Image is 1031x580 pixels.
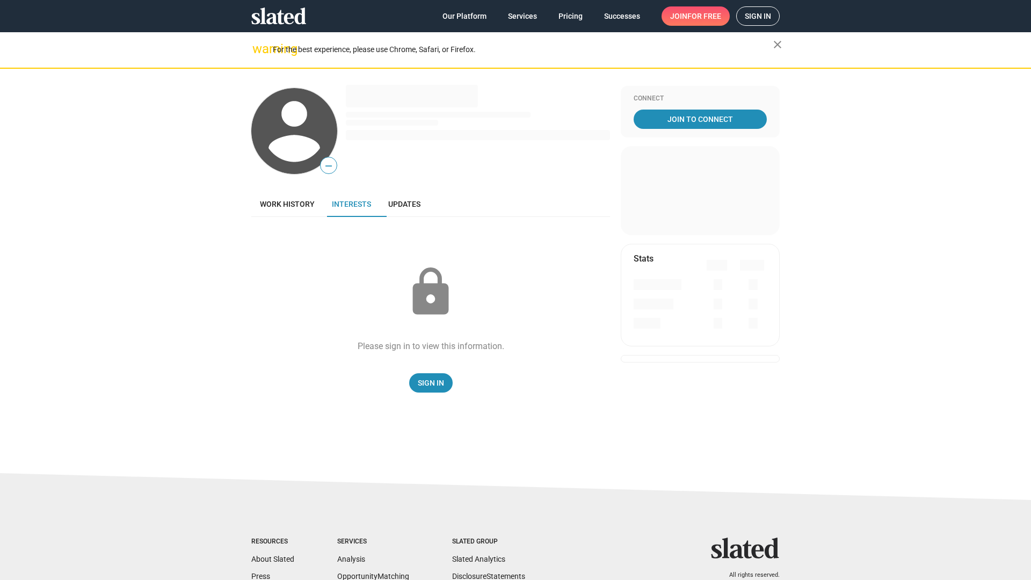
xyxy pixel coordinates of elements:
[273,42,773,57] div: For the best experience, please use Chrome, Safari, or Firefox.
[358,340,504,352] div: Please sign in to view this information.
[321,159,337,173] span: —
[323,191,380,217] a: Interests
[418,373,444,393] span: Sign In
[596,6,649,26] a: Successes
[634,110,767,129] a: Join To Connect
[434,6,495,26] a: Our Platform
[337,538,409,546] div: Services
[380,191,429,217] a: Updates
[404,265,458,319] mat-icon: lock
[771,38,784,51] mat-icon: close
[409,373,453,393] a: Sign In
[636,110,765,129] span: Join To Connect
[670,6,721,26] span: Join
[604,6,640,26] span: Successes
[332,200,371,208] span: Interests
[388,200,420,208] span: Updates
[499,6,546,26] a: Services
[252,42,265,55] mat-icon: warning
[508,6,537,26] span: Services
[736,6,780,26] a: Sign in
[452,538,525,546] div: Slated Group
[687,6,721,26] span: for free
[452,555,505,563] a: Slated Analytics
[558,6,583,26] span: Pricing
[634,95,767,103] div: Connect
[745,7,771,25] span: Sign in
[260,200,315,208] span: Work history
[251,191,323,217] a: Work history
[442,6,487,26] span: Our Platform
[662,6,730,26] a: Joinfor free
[634,253,654,264] mat-card-title: Stats
[337,555,365,563] a: Analysis
[251,555,294,563] a: About Slated
[251,538,294,546] div: Resources
[550,6,591,26] a: Pricing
